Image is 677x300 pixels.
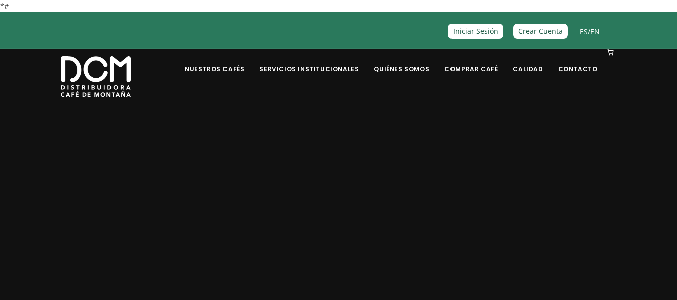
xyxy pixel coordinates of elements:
[590,27,600,36] a: EN
[513,24,568,38] a: Crear Cuenta
[507,50,549,73] a: Calidad
[580,27,588,36] a: ES
[179,50,250,73] a: Nuestros Cafés
[552,50,604,73] a: Contacto
[368,50,435,73] a: Quiénes Somos
[580,26,600,37] span: /
[253,50,365,73] a: Servicios Institucionales
[448,24,503,38] a: Iniciar Sesión
[438,50,504,73] a: Comprar Café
